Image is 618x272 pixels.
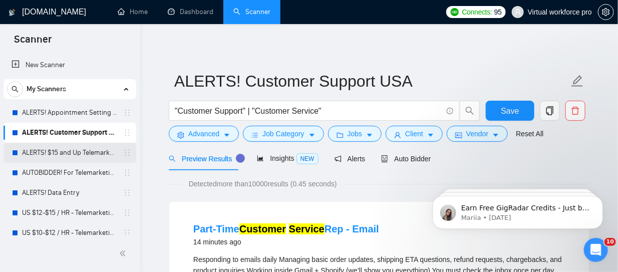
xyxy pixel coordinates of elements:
a: ALERTS! $15 and Up Telemarketing [22,143,117,163]
button: Save [486,101,534,121]
span: copy [540,106,559,115]
button: barsJob Categorycaret-down [243,126,324,142]
img: logo [9,5,16,21]
li: New Scanner [4,55,136,75]
span: delete [566,106,585,115]
img: upwork-logo.png [451,8,459,16]
span: Client [405,128,423,139]
span: holder [123,169,131,177]
div: 14 minutes ago [193,236,379,248]
span: setting [177,131,184,139]
span: holder [123,109,131,117]
span: 95 [494,7,502,18]
button: search [460,101,480,121]
input: Scanner name... [174,69,569,94]
span: holder [123,129,131,137]
a: searchScanner [233,8,270,16]
span: Advanced [188,128,219,139]
span: caret-down [427,131,434,139]
span: caret-down [308,131,316,139]
span: NEW [296,153,319,164]
span: 10 [604,238,616,246]
button: settingAdvancedcaret-down [169,126,239,142]
mark: Customer [239,223,286,234]
span: Alerts [335,155,366,163]
span: search [460,106,479,115]
span: holder [123,209,131,217]
span: My Scanners [27,79,66,99]
button: userClientcaret-down [386,126,443,142]
a: Reset All [516,128,543,139]
button: copy [540,101,560,121]
span: Jobs [348,128,363,139]
span: caret-down [492,131,499,139]
span: folder [337,131,344,139]
button: setting [598,4,614,20]
span: user [394,131,401,139]
iframe: Intercom live chat [584,238,608,262]
span: area-chart [257,155,264,162]
a: AUTOBIDDER! For Telemarketing in the [GEOGRAPHIC_DATA] [22,163,117,183]
span: Detected more than 10000 results (0.45 seconds) [182,178,344,189]
a: setting [598,8,614,16]
span: info-circle [447,108,453,114]
span: holder [123,229,131,237]
a: US $12-$15 / HR - Telemarketing [22,203,117,223]
span: Connects: [462,7,492,18]
a: homeHome [118,8,148,16]
button: search [7,81,23,97]
span: edit [571,75,584,88]
span: Auto Bidder [381,155,431,163]
span: double-left [119,248,129,258]
a: ALERTS! Data Entry [22,183,117,203]
span: Scanner [6,32,60,53]
div: Tooltip anchor [236,154,245,163]
a: New Scanner [12,55,128,75]
span: holder [123,149,131,157]
button: delete [565,101,585,121]
span: search [169,155,176,162]
input: Search Freelance Jobs... [175,105,442,117]
iframe: Intercom notifications message [418,175,618,245]
span: idcard [455,131,462,139]
span: holder [123,189,131,197]
span: caret-down [366,131,373,139]
span: user [514,9,521,16]
span: Vendor [466,128,488,139]
span: setting [598,8,613,16]
span: Insights [257,154,318,162]
span: bars [251,131,258,139]
span: search [8,86,23,93]
button: idcardVendorcaret-down [447,126,508,142]
span: robot [381,155,388,162]
a: ALERTS! Appointment Setting or Cold Calling [22,103,117,123]
button: folderJobscaret-down [328,126,382,142]
span: notification [335,155,342,162]
a: ALERTS! Customer Support USA [22,123,117,143]
span: caret-down [223,131,230,139]
mark: Service [289,223,325,234]
a: dashboardDashboard [168,8,213,16]
a: Part-TimeCustomer ServiceRep - Email [193,223,379,234]
span: Preview Results [169,155,241,163]
a: US $10-$12 / HR - Telemarketing [22,223,117,243]
span: Save [501,105,519,117]
span: Job Category [262,128,304,139]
